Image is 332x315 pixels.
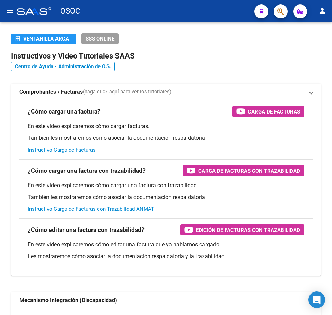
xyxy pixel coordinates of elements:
mat-expansion-panel-header: Comprobantes / Facturas(haga click aquí para ver los tutoriales) [11,84,321,100]
div: Ventanilla ARCA [15,34,72,44]
mat-icon: person [318,7,326,15]
a: Instructivo Carga de Facturas [28,147,96,153]
span: Carga de Facturas [248,107,300,116]
mat-icon: menu [6,7,14,15]
p: En este video explicaremos cómo cargar una factura con trazabilidad. [28,182,304,189]
p: En este video explicaremos cómo cargar facturas. [28,123,304,130]
h3: ¿Cómo cargar una factura? [28,107,101,116]
p: En este video explicaremos cómo editar una factura que ya habíamos cargado. [28,241,304,249]
a: Instructivo Carga de Facturas con Trazabilidad ANMAT [28,206,154,212]
strong: Mecanismo Integración (Discapacidad) [19,297,117,304]
div: Open Intercom Messenger [308,291,325,308]
p: Les mostraremos cómo asociar la documentación respaldatoria y la trazabilidad. [28,253,304,260]
span: Carga de Facturas con Trazabilidad [198,166,300,175]
button: Ventanilla ARCA [11,34,76,44]
span: SSS ONLINE [86,36,114,42]
mat-expansion-panel-header: Mecanismo Integración (Discapacidad) [11,292,321,309]
strong: Comprobantes / Facturas [19,88,83,96]
button: SSS ONLINE [81,33,119,44]
button: Carga de Facturas con Trazabilidad [183,165,304,176]
span: - OSOC [55,3,80,19]
div: Comprobantes / Facturas(haga click aquí para ver los tutoriales) [11,100,321,276]
span: Edición de Facturas con Trazabilidad [196,226,300,234]
span: (haga click aquí para ver los tutoriales) [83,88,171,96]
h2: Instructivos y Video Tutoriales SAAS [11,49,321,63]
p: También les mostraremos cómo asociar la documentación respaldatoria. [28,134,304,142]
a: Centro de Ayuda - Administración de O.S. [11,62,115,71]
button: Edición de Facturas con Trazabilidad [180,224,304,235]
button: Carga de Facturas [232,106,304,117]
h3: ¿Cómo editar una factura con trazabilidad? [28,225,145,235]
h3: ¿Cómo cargar una factura con trazabilidad? [28,166,146,175]
p: También les mostraremos cómo asociar la documentación respaldatoria. [28,193,304,201]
